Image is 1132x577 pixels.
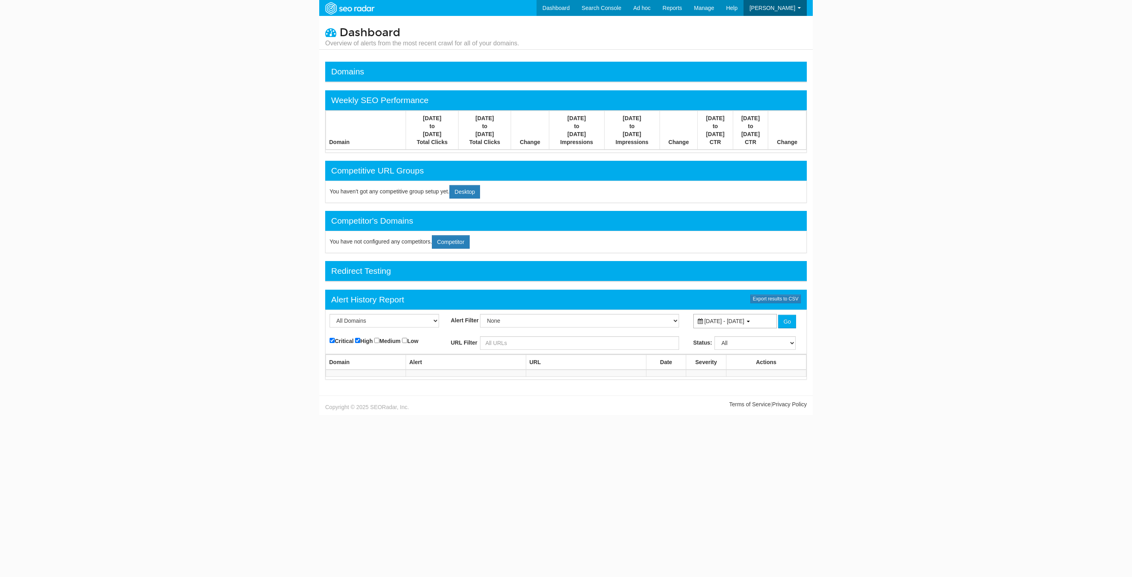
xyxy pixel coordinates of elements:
th: Severity [686,355,726,370]
label: Status: [693,339,713,347]
small: Overview of alerts from the most recent crawl for all of your domains. [325,39,519,48]
div: Redirect Testing [331,265,391,277]
label: High [355,336,373,345]
div: Domains [331,66,364,78]
th: Alert [406,355,526,370]
span: Reports [663,5,682,11]
input: High [355,338,360,343]
th: Domain [326,355,406,370]
th: Change [511,111,549,150]
th: [DATE] to [DATE] CTR [733,111,768,150]
input: Critical [330,338,335,343]
div: You have not configured any competitors. [325,231,807,253]
div: Competitive URL Groups [331,165,424,177]
div: | [566,400,813,408]
th: [DATE] to [DATE] Total Clicks [459,111,511,150]
th: [DATE] to [DATE] CTR [698,111,733,150]
div: Competitor's Domains [331,215,413,227]
label: URL Filter [451,339,479,347]
div: Copyright © 2025 SEORadar, Inc. [319,400,566,411]
label: Low [402,336,418,345]
th: Change [660,111,697,150]
input: Low [402,338,407,343]
span: Help [726,5,738,11]
i:  [325,27,336,38]
div: Weekly SEO Performance [331,94,429,106]
th: Date [646,355,686,370]
span: [PERSON_NAME] [749,5,795,11]
label: Medium [374,336,400,345]
span: Search Console [582,5,621,11]
th: URL [526,355,646,370]
th: Change [768,111,806,150]
th: [DATE] to [DATE] Total Clicks [406,111,459,150]
label: Alert Filter [451,316,479,324]
label: Critical [330,336,353,345]
a: Competitor [432,235,469,249]
th: [DATE] to [DATE] Impressions [549,111,604,150]
a: Privacy Policy [772,401,807,407]
input: All URLs [480,336,679,350]
div: Alert History Report [331,294,404,306]
span: [DATE] - [DATE] [704,318,744,324]
span: Dashboard [340,26,400,39]
th: Actions [726,355,806,370]
input: Medium [374,338,379,343]
th: [DATE] to [DATE] Impressions [604,111,660,150]
a: Export results to CSV [750,294,801,303]
span: Ad hoc [633,5,651,11]
img: SEORadar [322,1,377,16]
button: Go [778,315,796,328]
a: Desktop [449,185,480,199]
th: Domain [326,111,406,150]
a: Terms of Service [729,401,771,407]
div: You haven't got any competitive group setup yet. [325,181,807,203]
span: Manage [694,5,714,11]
